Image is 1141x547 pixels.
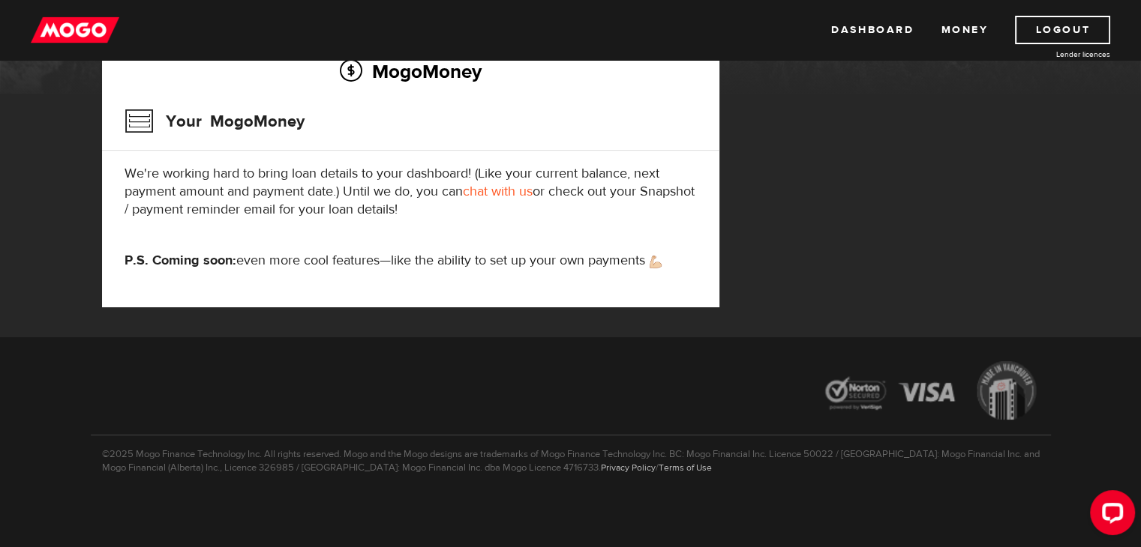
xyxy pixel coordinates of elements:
strong: P.S. Coming soon: [125,252,236,269]
a: Terms of Use [659,462,712,474]
img: mogo_logo-11ee424be714fa7cbb0f0f49df9e16ec.png [31,16,119,44]
a: Money [941,16,988,44]
img: strong arm emoji [650,256,662,268]
img: legal-icons-92a2ffecb4d32d839781d1b4e4802d7b.png [811,350,1051,435]
a: Dashboard [831,16,914,44]
a: chat with us [463,183,533,200]
h2: MogoMoney [125,55,697,87]
a: Logout [1015,16,1110,44]
p: even more cool features—like the ability to set up your own payments [125,252,697,270]
p: We're working hard to bring loan details to your dashboard! (Like your current balance, next paym... [125,165,697,219]
a: Privacy Policy [601,462,656,474]
p: ©2025 Mogo Finance Technology Inc. All rights reserved. Mogo and the Mogo designs are trademarks ... [91,435,1051,474]
iframe: LiveChat chat widget [1078,484,1141,547]
h3: Your MogoMoney [125,102,305,141]
a: Lender licences [998,49,1110,60]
